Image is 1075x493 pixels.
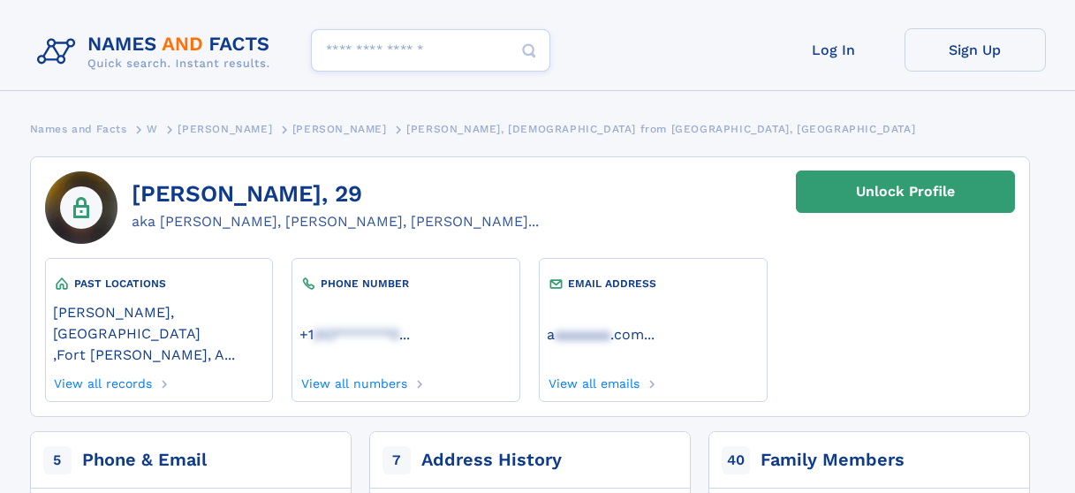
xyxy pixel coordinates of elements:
[178,123,272,135] span: [PERSON_NAME]
[311,29,550,72] input: search input
[722,446,750,474] span: 40
[147,123,158,135] span: W
[382,446,411,474] span: 7
[508,29,550,72] button: Search Button
[53,275,265,292] div: PAST LOCATIONS
[547,326,759,343] a: ...
[547,324,644,343] a: aaaaaaaa.com
[53,371,153,391] a: View all records
[856,171,955,212] div: Unlock Profile
[761,448,905,473] div: Family Members
[57,345,235,363] a: Fort [PERSON_NAME], A...
[82,448,207,473] div: Phone & Email
[796,171,1015,213] a: Unlock Profile
[763,28,905,72] a: Log In
[547,371,640,391] a: View all emails
[406,123,915,135] span: [PERSON_NAME], [DEMOGRAPHIC_DATA] from [GEOGRAPHIC_DATA], [GEOGRAPHIC_DATA]
[299,371,407,391] a: View all numbers
[555,326,610,343] span: aaaaaaa
[132,181,539,208] h1: [PERSON_NAME], 29
[30,118,127,140] a: Names and Facts
[299,326,511,343] a: ...
[292,123,387,135] span: [PERSON_NAME]
[299,275,511,292] div: PHONE NUMBER
[178,118,272,140] a: [PERSON_NAME]
[132,211,539,232] div: aka [PERSON_NAME], [PERSON_NAME], [PERSON_NAME]...
[292,118,387,140] a: [PERSON_NAME]
[147,118,158,140] a: W
[421,448,562,473] div: Address History
[547,275,759,292] div: EMAIL ADDRESS
[905,28,1046,72] a: Sign Up
[30,28,284,76] img: Logo Names and Facts
[53,302,265,342] a: [PERSON_NAME], [GEOGRAPHIC_DATA]
[53,292,265,371] div: ,
[43,446,72,474] span: 5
